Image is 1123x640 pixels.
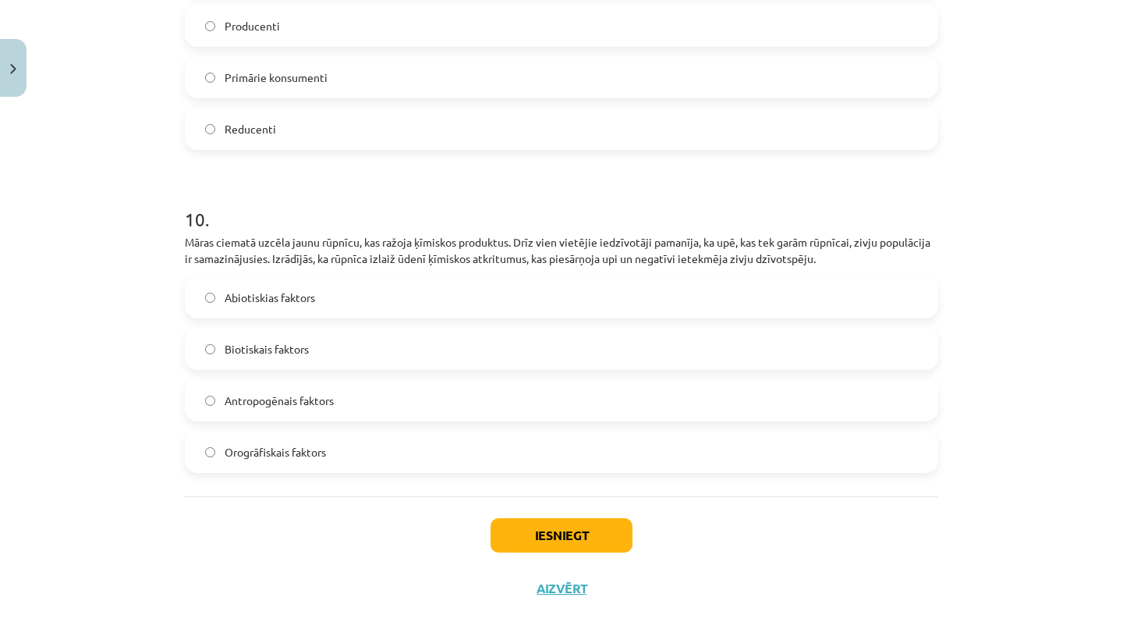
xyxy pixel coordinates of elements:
input: Primārie konsumenti [205,73,215,83]
button: Aizvērt [532,581,591,596]
input: Orogrāfiskais faktors [205,447,215,457]
span: Abiotiskias faktors [225,290,315,306]
span: Antropogēnais faktors [225,393,334,409]
span: Biotiskais faktors [225,341,309,357]
img: icon-close-lesson-0947bae3869378f0d4975bcd49f059093ad1ed9edebbc8119c70593378902aed.svg [10,64,16,74]
input: Reducenti [205,124,215,134]
span: Orogrāfiskais faktors [225,444,326,460]
input: Antropogēnais faktors [205,396,215,406]
h1: 10 . [185,181,938,229]
input: Producenti [205,21,215,31]
input: Biotiskais faktors [205,344,215,354]
input: Abiotiskias faktors [205,293,215,303]
span: Producenti [225,18,280,34]
button: Iesniegt [491,518,632,553]
span: Reducenti [225,121,276,137]
span: Primārie konsumenti [225,69,328,86]
p: Māras ciematā uzcēla jaunu rūpnīcu, kas ražoja ķīmiskos produktus. Drīz vien vietējie iedzīvotāji... [185,234,938,267]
